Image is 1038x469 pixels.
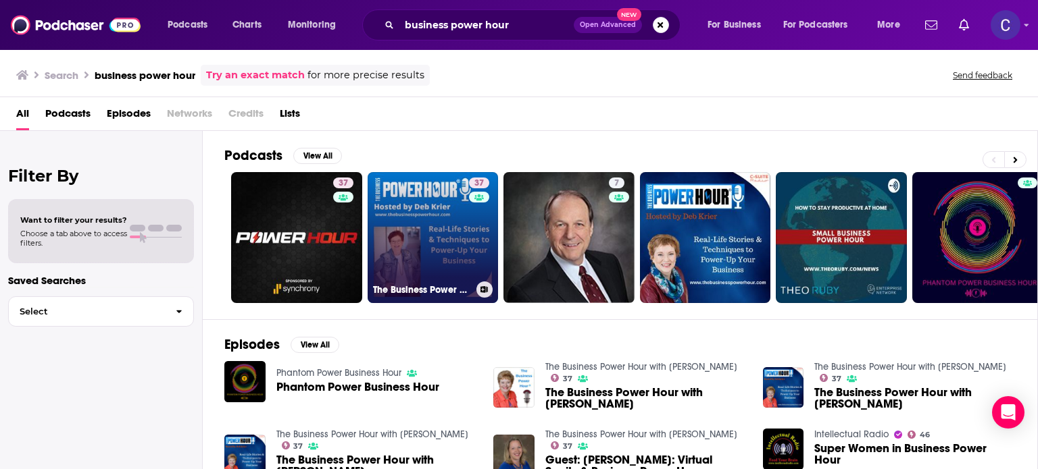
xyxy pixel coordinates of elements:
[288,16,336,34] span: Monitoring
[617,8,641,21] span: New
[954,13,974,36] a: Show notifications dropdown
[551,441,572,449] a: 37
[545,361,737,373] a: The Business Power Hour with Deb Krier
[614,177,619,190] span: 7
[168,16,207,34] span: Podcasts
[991,10,1020,40] button: Show profile menu
[920,13,943,36] a: Show notifications dropdown
[293,148,342,164] button: View All
[991,10,1020,40] img: User Profile
[228,103,264,130] span: Credits
[820,374,841,382] a: 37
[373,284,471,296] h3: The Business Power Hour with [PERSON_NAME]
[774,14,868,36] button: open menu
[95,69,195,82] h3: business power hour
[868,14,917,36] button: open menu
[563,376,572,382] span: 37
[783,16,848,34] span: For Podcasters
[574,17,642,33] button: Open AdvancedNew
[8,166,194,186] h2: Filter By
[949,70,1016,81] button: Send feedback
[333,177,353,188] a: 37
[698,14,778,36] button: open menu
[551,374,572,382] a: 37
[224,336,339,353] a: EpisodesView All
[293,443,303,449] span: 37
[877,16,900,34] span: More
[814,361,1006,373] a: The Business Power Hour with Deb Krier
[307,67,424,83] span: for more precise results
[224,361,266,402] img: Phantom Power Business Hour
[991,10,1020,40] span: Logged in as publicityxxtina
[231,172,362,303] a: 37
[545,387,747,410] a: The Business Power Hour with Deb Krier
[276,429,468,440] a: The Business Power Hour with Deb Krier
[474,177,484,190] span: 37
[545,429,737,440] a: The Business Power Hour with Deb Krier
[167,103,212,130] span: Networks
[563,443,572,449] span: 37
[814,387,1016,410] a: The Business Power Hour with Deb Krier
[920,432,930,438] span: 46
[375,9,693,40] div: Search podcasts, credits, & more...
[399,14,574,36] input: Search podcasts, credits, & more...
[11,12,141,38] img: Podchaser - Follow, Share and Rate Podcasts
[107,103,151,130] a: Episodes
[158,14,225,36] button: open menu
[282,441,303,449] a: 37
[276,367,401,379] a: Phantom Power Business Hour
[224,147,282,164] h2: Podcasts
[992,396,1024,429] div: Open Intercom Messenger
[814,429,889,440] a: Intellectual Radio
[503,172,635,303] a: 7
[580,22,636,28] span: Open Advanced
[280,103,300,130] a: Lists
[708,16,761,34] span: For Business
[493,367,535,408] img: The Business Power Hour with Deb Krier
[339,177,348,190] span: 37
[20,215,127,225] span: Want to filter your results?
[224,147,342,164] a: PodcastsView All
[278,14,353,36] button: open menu
[291,337,339,353] button: View All
[206,67,305,83] a: Try an exact match
[832,376,841,382] span: 37
[368,172,499,303] a: 37The Business Power Hour with [PERSON_NAME]
[45,69,78,82] h3: Search
[232,16,262,34] span: Charts
[8,274,194,287] p: Saved Searches
[814,443,1016,466] a: Super Women in Business Power Hour
[8,296,194,327] button: Select
[224,336,280,353] h2: Episodes
[224,14,270,36] a: Charts
[814,387,1016,410] span: The Business Power Hour with [PERSON_NAME]
[16,103,29,130] a: All
[469,177,489,188] a: 37
[276,381,439,393] a: Phantom Power Business Hour
[763,367,804,408] img: The Business Power Hour with Deb Krier
[609,177,624,188] a: 7
[545,387,747,410] span: The Business Power Hour with [PERSON_NAME]
[908,431,930,439] a: 46
[9,307,165,316] span: Select
[20,229,127,248] span: Choose a tab above to access filters.
[45,103,91,130] a: Podcasts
